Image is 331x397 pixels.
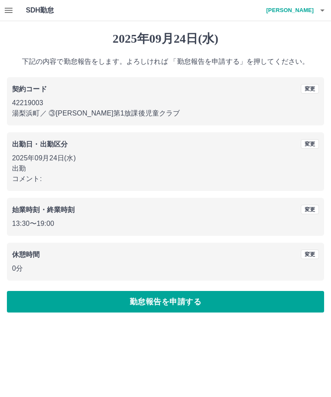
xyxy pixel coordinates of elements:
b: 契約コード [12,85,47,93]
button: 勤怠報告を申請する [7,291,324,313]
p: コメント: [12,174,319,184]
p: 42219003 [12,98,319,108]
button: 変更 [301,205,319,214]
button: 変更 [301,139,319,149]
p: 0分 [12,263,319,274]
b: 出勤日・出勤区分 [12,141,68,148]
p: 下記の内容で勤怠報告をします。よろしければ 「勤怠報告を申請する」を押してください。 [7,56,324,67]
button: 変更 [301,250,319,259]
p: 湯梨浜町 ／ ③[PERSON_NAME]第1放課後児童クラブ [12,108,319,119]
b: 始業時刻・終業時刻 [12,206,75,213]
p: 2025年09月24日(水) [12,153,319,163]
button: 変更 [301,84,319,94]
p: 出勤 [12,163,319,174]
b: 休憩時間 [12,251,40,258]
p: 13:30 〜 19:00 [12,219,319,229]
h1: 2025年09月24日(水) [7,31,324,46]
